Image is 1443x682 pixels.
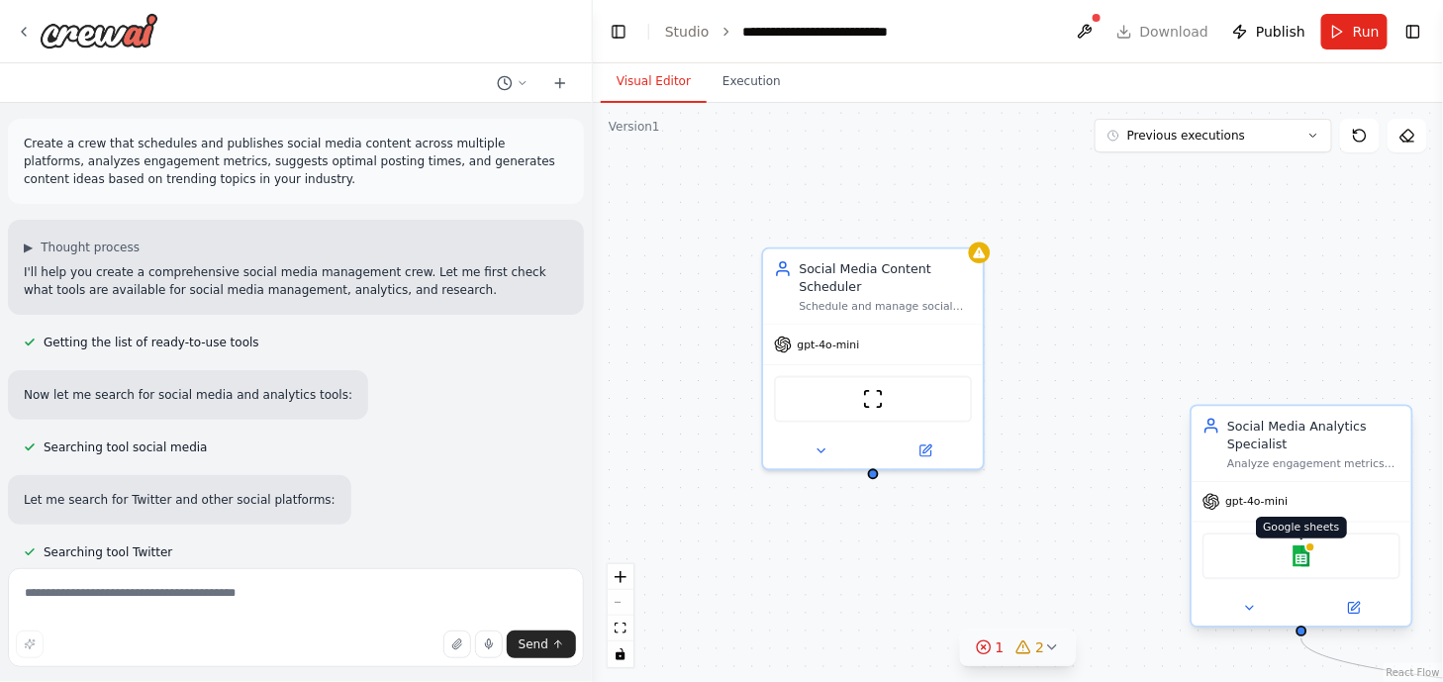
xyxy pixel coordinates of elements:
[608,564,633,667] div: React Flow controls
[798,338,860,351] span: gpt-4o-mini
[996,637,1005,657] span: 1
[608,616,633,641] button: fit view
[40,13,158,49] img: Logo
[960,630,1077,666] button: 12
[24,491,336,509] p: Let me search for Twitter and other social platforms:
[475,631,503,658] button: Click to speak your automation idea
[443,631,471,658] button: Upload files
[1224,14,1313,49] button: Publish
[608,590,633,616] button: zoom out
[665,24,710,40] a: Studio
[44,544,172,560] span: Searching tool Twitter
[1190,408,1412,631] div: Social Media Analytics SpecialistAnalyze engagement metrics across social media platforms for {co...
[601,61,707,103] button: Visual Editor
[799,260,972,296] div: Social Media Content Scheduler
[1227,417,1400,452] div: Social Media Analytics Specialist
[44,335,259,350] span: Getting the list of ready-to-use tools
[1095,119,1332,152] button: Previous executions
[41,240,140,255] span: Thought process
[24,240,140,255] button: ▶Thought process
[1291,545,1312,567] img: Google sheets
[24,240,33,255] span: ▶
[1321,14,1388,49] button: Run
[489,71,536,95] button: Switch to previous chat
[519,636,548,652] span: Send
[862,388,884,410] img: ScrapeWebsiteTool
[1226,495,1289,509] span: gpt-4o-mini
[1256,22,1305,42] span: Publish
[1127,128,1245,144] span: Previous executions
[1353,22,1380,42] span: Run
[609,119,660,135] div: Version 1
[1227,456,1400,470] div: Analyze engagement metrics across social media platforms for {company_name}, identify optimal pos...
[44,439,208,455] span: Searching tool social media
[707,61,797,103] button: Execution
[1303,597,1404,619] button: Open in side panel
[799,299,972,313] div: Schedule and manage social media content across multiple platforms for {company_name} in the {ind...
[16,631,44,658] button: Improve this prompt
[1036,637,1045,657] span: 2
[762,247,985,470] div: Social Media Content SchedulerSchedule and manage social media content across multiple platforms ...
[544,71,576,95] button: Start a new chat
[875,440,976,462] button: Open in side panel
[1399,18,1427,46] button: Show right sidebar
[24,135,568,188] p: Create a crew that schedules and publishes social media content across multiple platforms, analyz...
[608,641,633,667] button: toggle interactivity
[665,22,945,42] nav: breadcrumb
[507,631,576,658] button: Send
[24,263,568,299] p: I'll help you create a comprehensive social media management crew. Let me first check what tools ...
[605,18,632,46] button: Hide left sidebar
[24,386,352,404] p: Now let me search for social media and analytics tools:
[1387,667,1440,678] a: React Flow attribution
[608,564,633,590] button: zoom in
